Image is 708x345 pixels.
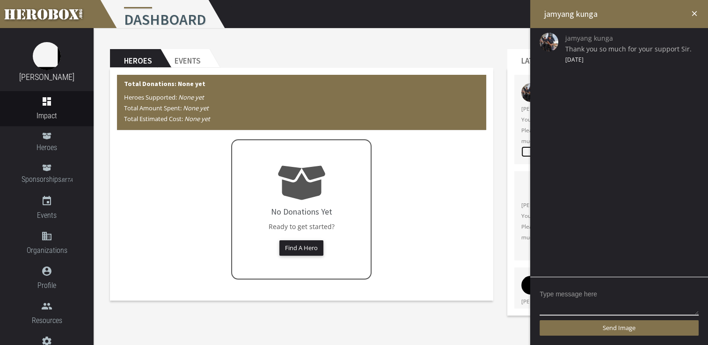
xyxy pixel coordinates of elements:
img: image [540,33,558,51]
i: None yet [184,115,210,123]
img: 34332-202510112324170400.png [521,83,540,102]
i: None yet [183,104,209,112]
i: close [690,9,699,18]
span: [PERSON_NAME] just sent you a new message on Herobox. You can view your message on your HeroBox p... [521,200,678,243]
h2: Latest Notifications [507,49,609,68]
i: dashboard [41,96,52,107]
span: jamyang kunga [565,33,701,43]
img: image [33,42,61,70]
img: 34425-202510110544400400.png [521,276,540,295]
span: [PERSON_NAME] just sent you a new message on Herobox. You can view your message on your HeroBox p... [521,103,678,146]
h2: Events [161,49,209,68]
a: Open Chat [521,146,678,157]
img: 34409-202510071747190400.png [521,180,540,198]
small: BETA [61,177,73,183]
div: Total Donations: None yet [117,75,486,130]
span: Heroes Supported: [124,93,204,101]
a: Open Chat [521,243,678,253]
i: None yet [178,93,204,101]
button: Find A Hero [279,240,323,256]
h4: No Donations Yet [271,207,332,216]
span: Thank you so much for your support Sir. [565,43,701,54]
p: Ready to get started? [262,221,342,232]
span: [DATE] [565,54,701,65]
b: Total Donations: None yet [124,79,205,88]
a: [PERSON_NAME] [19,72,74,82]
span: Total Estimated Cost: [124,115,210,123]
span: Send Image [603,323,635,332]
span: Total Amount Spent: [124,104,209,112]
span: [PERSON_NAME] just sent you a new message on Herobox. You can view your message on your HeroBox p... [521,296,678,339]
h2: Heroes [110,49,161,68]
